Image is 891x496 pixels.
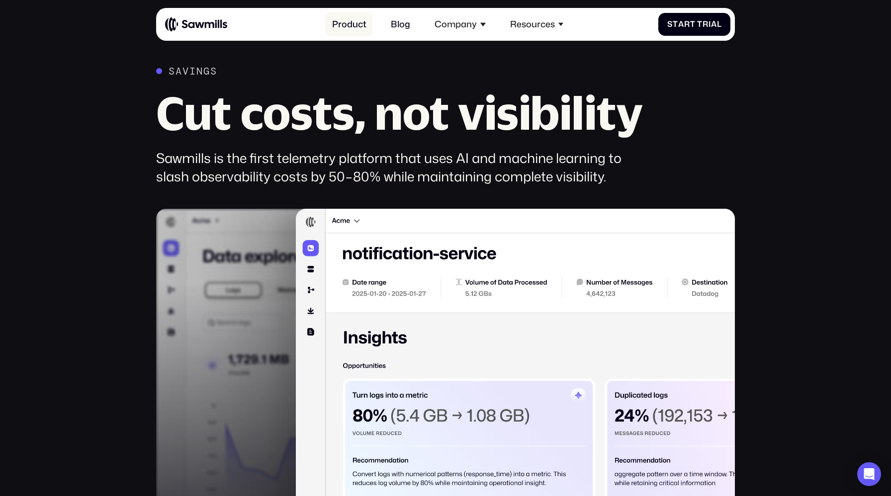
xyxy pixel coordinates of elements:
div: Open Intercom Messenger [857,462,881,486]
a: Blog [384,12,417,36]
div: Savings [169,65,217,77]
div: Company [435,19,477,30]
span: a [711,19,717,29]
div: Sawmills is the first telemetry platform that uses AI and machine learning to slash observability... [156,149,652,186]
span: i [709,19,711,29]
span: a [678,19,684,29]
span: t [673,19,678,29]
span: r [703,19,709,29]
h2: Cut costs, not visibility [156,90,652,136]
a: StartTrial [658,13,730,36]
a: Product [325,12,373,36]
span: T [697,19,703,29]
span: l [717,19,722,29]
div: Resources [510,19,555,30]
div: Company [428,12,492,36]
span: S [667,19,673,29]
div: Resources [503,12,570,36]
span: r [684,19,690,29]
span: t [690,19,696,29]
